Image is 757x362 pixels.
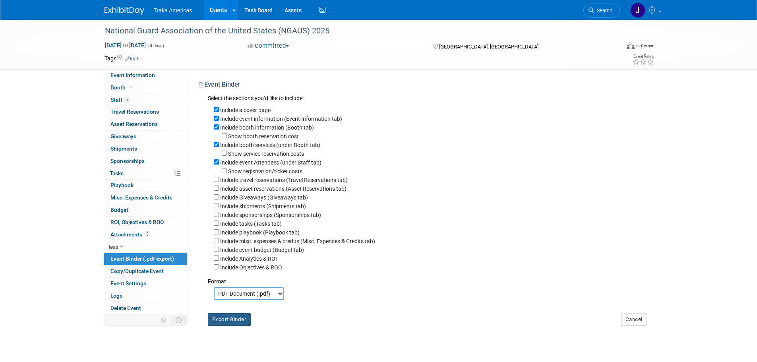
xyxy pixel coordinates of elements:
[110,170,124,176] span: Tasks
[110,219,164,225] span: ROI, Objectives & ROO
[104,118,187,130] a: Asset Reservations
[110,305,141,311] span: Delete Event
[124,97,130,103] span: 2
[110,72,155,78] span: Event Information
[220,116,342,122] label: Include event information (Event Information tab)
[144,231,150,237] span: 5
[122,42,129,48] span: to
[110,280,146,287] span: Event Settings
[220,203,306,209] label: Include shipments (Shipments tab)
[102,24,608,38] div: National Guard Association of the United States (NGAUS) 2025
[439,44,538,50] span: [GEOGRAPHIC_DATA], [GEOGRAPHIC_DATA]
[630,3,645,18] img: Jamie Saenz
[208,94,647,103] div: Select the sections you''d like to include:
[220,238,375,244] label: Include misc. expenses & credits (Misc. Expenses & Credits tab)
[104,229,187,241] a: Attachments5
[104,253,187,265] a: Event Binder (.pdf export)
[208,313,251,326] button: Export Binder
[583,4,620,17] a: Search
[109,244,118,250] span: less
[220,229,300,236] label: Include playbook (Playbook tab)
[220,124,314,131] label: Include booth information (Booth tab)
[220,159,321,166] label: Include event Attendees (under Staff tab)
[621,313,647,326] button: Cancel
[228,151,304,157] label: Show service reservation costs
[104,241,187,253] a: less
[573,41,655,53] div: Event Format
[104,192,187,204] a: Misc. Expenses & Credits
[104,168,187,180] a: Tasks
[245,42,292,50] button: Committed
[220,264,282,271] label: Include Objectives & ROO
[110,292,122,299] span: Logs
[110,256,174,262] span: Event Binder (.pdf export)
[110,182,134,188] span: Playbook
[110,133,136,139] span: Giveaways
[110,97,130,103] span: Staff
[154,7,192,14] span: Traka Americas
[110,145,137,152] span: Shipments
[110,231,150,238] span: Attachments
[104,70,187,81] a: Event Information
[104,180,187,192] a: Playbook
[220,194,308,201] label: Include Giveaways (Giveaways tab)
[627,43,635,49] img: Format-Inperson.png
[220,256,277,262] label: Include Analytics & ROI
[633,54,654,58] div: Event Rating
[228,133,299,139] label: Show booth reservation cost
[199,80,647,92] div: Event Binder
[110,158,145,164] span: Sponsorships
[105,42,146,49] span: [DATE] [DATE]
[110,194,172,201] span: Misc. Expenses & Credits
[110,108,159,115] span: Travel Reservations
[104,143,187,155] a: Shipments
[104,82,187,94] a: Booth
[220,107,271,113] label: Include a cover page
[104,290,187,302] a: Logs
[220,186,347,192] label: Include asset reservations (Asset Reservations tab)
[104,278,187,290] a: Event Settings
[110,121,158,127] span: Asset Reservations
[104,302,187,314] a: Delete Event
[104,204,187,216] a: Budget
[220,177,348,183] label: Include travel reservations (Travel Reservations tab)
[104,106,187,118] a: Travel Reservations
[636,43,654,49] div: In-Person
[220,221,282,227] label: Include tasks (Tasks tab)
[125,56,138,62] a: Edit
[208,271,647,285] div: Format
[228,168,302,174] label: Show registration/ticket costs
[220,212,321,218] label: Include sponsorships (Sponsorships tab)
[104,131,187,143] a: Giveaways
[147,43,164,48] span: (4 days)
[105,7,144,15] img: ExhibitDay
[104,265,187,277] a: Copy/Duplicate Event
[104,217,187,228] a: ROI, Objectives & ROO
[110,268,164,274] span: Copy/Duplicate Event
[105,54,138,62] td: Tags
[594,8,612,14] span: Search
[104,155,187,167] a: Sponsorships
[110,84,135,91] span: Booth
[170,315,187,325] td: Toggle Event Tabs
[110,207,128,213] span: Budget
[104,94,187,106] a: Staff2
[220,247,304,253] label: Include event budget (Budget tab)
[157,315,171,325] td: Personalize Event Tab Strip
[220,142,320,148] label: Include booth services (under Booth tab)
[129,85,133,89] i: Booth reservation complete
